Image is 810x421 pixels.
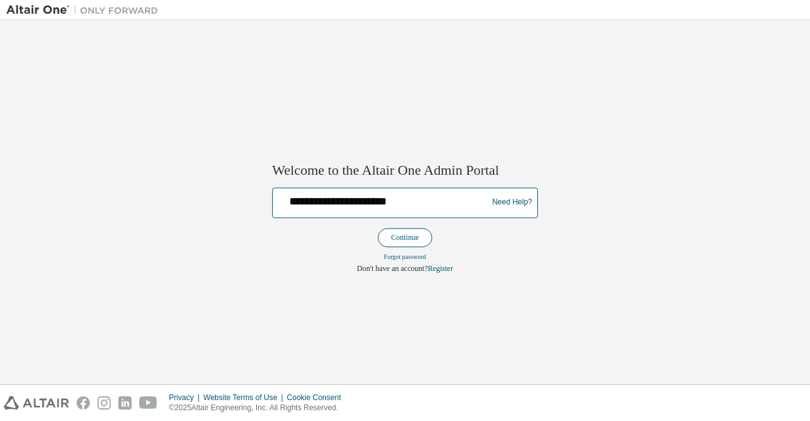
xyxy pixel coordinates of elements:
[4,396,69,410] img: altair_logo.svg
[428,264,453,273] a: Register
[118,396,132,410] img: linkedin.svg
[272,162,538,180] h2: Welcome to the Altair One Admin Portal
[169,393,203,403] div: Privacy
[77,396,90,410] img: facebook.svg
[169,403,349,413] p: © 2025 Altair Engineering, Inc. All Rights Reserved.
[378,228,432,247] button: Continue
[6,4,165,16] img: Altair One
[139,396,158,410] img: youtube.svg
[287,393,348,403] div: Cookie Consent
[203,393,287,403] div: Website Terms of Use
[384,253,427,260] a: Forgot password
[357,264,428,273] span: Don't have an account?
[97,396,111,410] img: instagram.svg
